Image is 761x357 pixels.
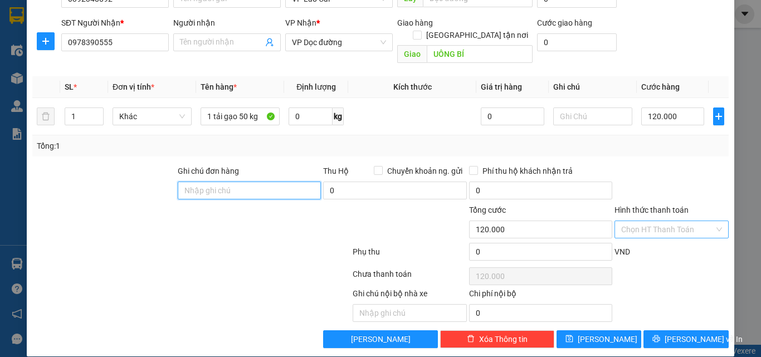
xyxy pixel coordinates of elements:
[481,107,544,125] input: 0
[6,42,112,62] strong: 024 3236 3236 -
[352,246,468,265] div: Phụ thu
[352,268,468,287] div: Chưa thanh toán
[652,335,660,344] span: printer
[383,165,467,177] span: Chuyển khoản ng. gửi
[479,333,528,345] span: Xóa Thông tin
[323,330,437,348] button: [PERSON_NAME]
[113,82,154,91] span: Đơn vị tính
[178,167,239,175] label: Ghi chú đơn hàng
[537,18,592,27] label: Cước giao hàng
[641,82,680,91] span: Cước hàng
[393,82,432,91] span: Kích thước
[614,206,689,214] label: Hình thức thanh toán
[643,330,729,348] button: printer[PERSON_NAME] và In
[265,38,274,47] span: user-add
[119,108,185,125] span: Khác
[557,330,642,348] button: save[PERSON_NAME]
[178,182,321,199] input: Ghi chú đơn hàng
[469,206,506,214] span: Tổng cước
[397,18,433,27] span: Giao hàng
[353,304,467,322] input: Nhập ghi chú
[37,107,55,125] button: delete
[353,287,467,304] div: Ghi chú nội bộ nhà xe
[422,29,533,41] span: [GEOGRAPHIC_DATA] tận nơi
[397,45,427,63] span: Giao
[12,6,105,30] strong: Công ty TNHH Phúc Xuyên
[714,112,724,121] span: plus
[23,52,111,72] strong: 0888 827 827 - 0848 827 827
[565,335,573,344] span: save
[296,82,336,91] span: Định lượng
[10,75,107,104] span: Gửi hàng Hạ Long: Hotline:
[713,107,724,125] button: plus
[323,167,349,175] span: Thu Hộ
[427,45,533,63] input: Dọc đường
[173,17,281,29] div: Người nhận
[478,165,577,177] span: Phí thu hộ khách nhận trả
[469,287,612,304] div: Chi phí nội bộ
[37,37,54,46] span: plus
[65,82,74,91] span: SL
[351,333,411,345] span: [PERSON_NAME]
[440,330,554,348] button: deleteXóa Thông tin
[614,247,630,256] span: VND
[37,140,295,152] div: Tổng: 1
[665,333,743,345] span: [PERSON_NAME] và In
[549,76,637,98] th: Ghi chú
[553,107,632,125] input: Ghi Chú
[61,17,169,29] div: SĐT Người Nhận
[292,34,386,51] span: VP Dọc đường
[578,333,637,345] span: [PERSON_NAME]
[333,107,344,125] span: kg
[201,82,237,91] span: Tên hàng
[467,335,475,344] span: delete
[537,33,617,51] input: Cước giao hàng
[481,82,522,91] span: Giá trị hàng
[285,18,316,27] span: VP Nhận
[37,32,55,50] button: plus
[201,107,280,125] input: VD: Bàn, Ghế
[5,32,112,72] span: Gửi hàng [GEOGRAPHIC_DATA]: Hotline:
